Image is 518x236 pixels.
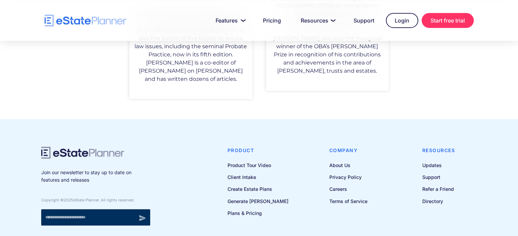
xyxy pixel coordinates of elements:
span: 2025 [64,198,73,202]
p: Join our newsletter to stay up to date on features and releases [41,169,150,184]
a: Login [386,13,418,28]
form: Newsletter signup [41,209,150,225]
a: About Us [329,161,367,169]
a: Pricing [255,14,289,27]
a: home [45,15,126,26]
a: Start free trial [422,13,474,28]
a: Product Tour Video [227,161,288,169]
a: Refer a Friend [422,185,455,193]
a: Support [422,173,455,181]
a: Plans & Pricing [227,209,288,217]
a: Create Estate Plans [227,185,288,193]
a: Features [207,14,251,27]
h4: Resources [422,147,455,154]
h4: Product [227,147,288,154]
h4: Company [329,147,367,154]
a: Privacy Policy [329,173,367,181]
a: Updates [422,161,455,169]
a: Generate [PERSON_NAME] [227,197,288,205]
a: Client Intake [227,173,288,181]
a: Careers [329,185,367,193]
a: Directory [422,197,455,205]
a: Terms of Service [329,197,367,205]
div: Copyright © eState Planner. All rights reserved. [41,198,150,202]
a: Resources [293,14,342,27]
a: Support [345,14,382,27]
